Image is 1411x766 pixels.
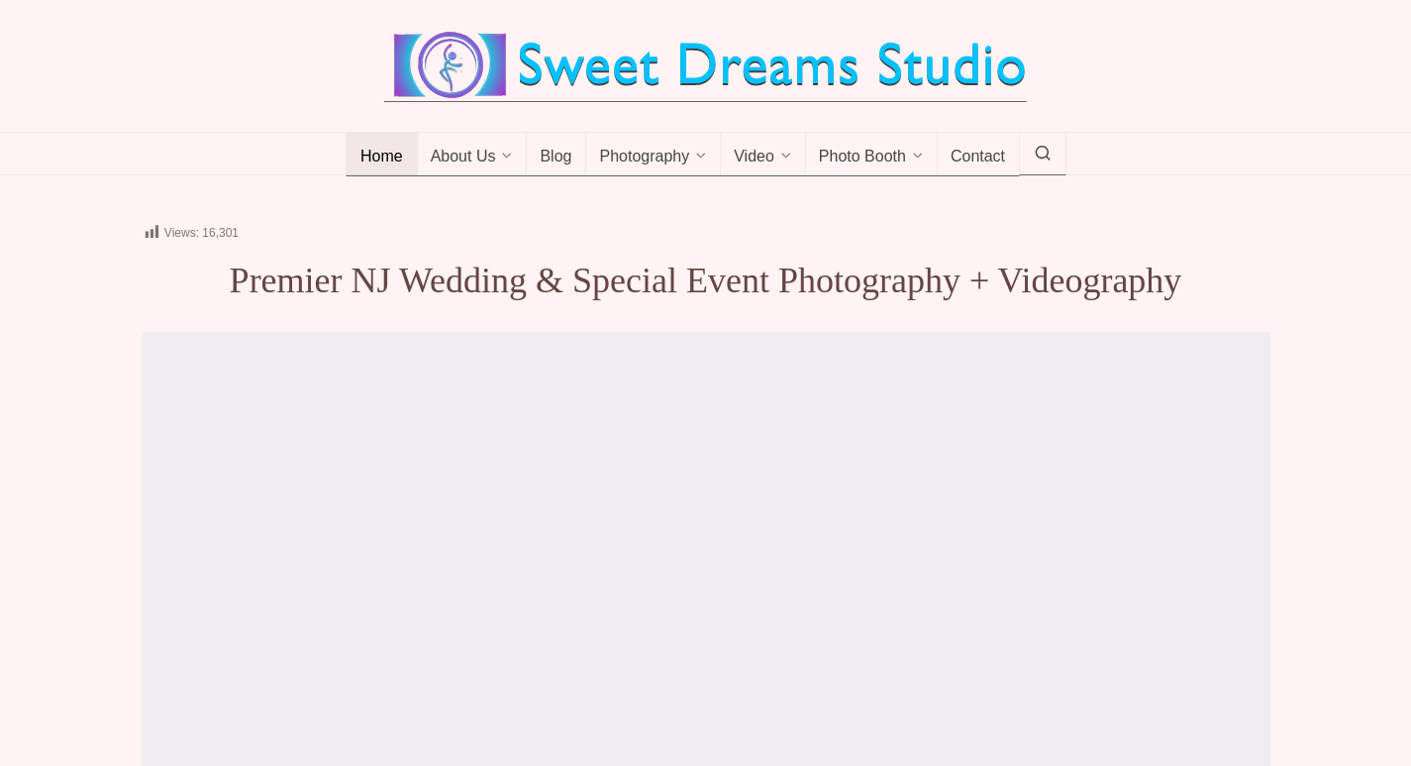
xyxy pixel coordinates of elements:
span: Photo Booth [819,148,906,167]
span: 16,301 [202,226,239,240]
span: Contact [951,148,1005,167]
a: Contact [937,133,1020,176]
span: About Us [431,148,496,167]
a: About Us [417,133,528,176]
a: Video [720,133,806,176]
span: Views: [164,226,199,240]
a: Photo Booth [805,133,938,176]
span: Home [360,148,403,167]
span: Photography [599,148,689,167]
span: Video [734,148,774,167]
span: Blog [540,148,571,167]
span: Premier NJ Wedding & Special Event Photography + Videography [230,261,1182,300]
a: Photography [585,133,721,176]
img: Best Wedding Event Photography Photo Booth Videography NJ NY [384,30,1027,101]
a: Blog [526,133,586,176]
a: Home [346,133,418,176]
